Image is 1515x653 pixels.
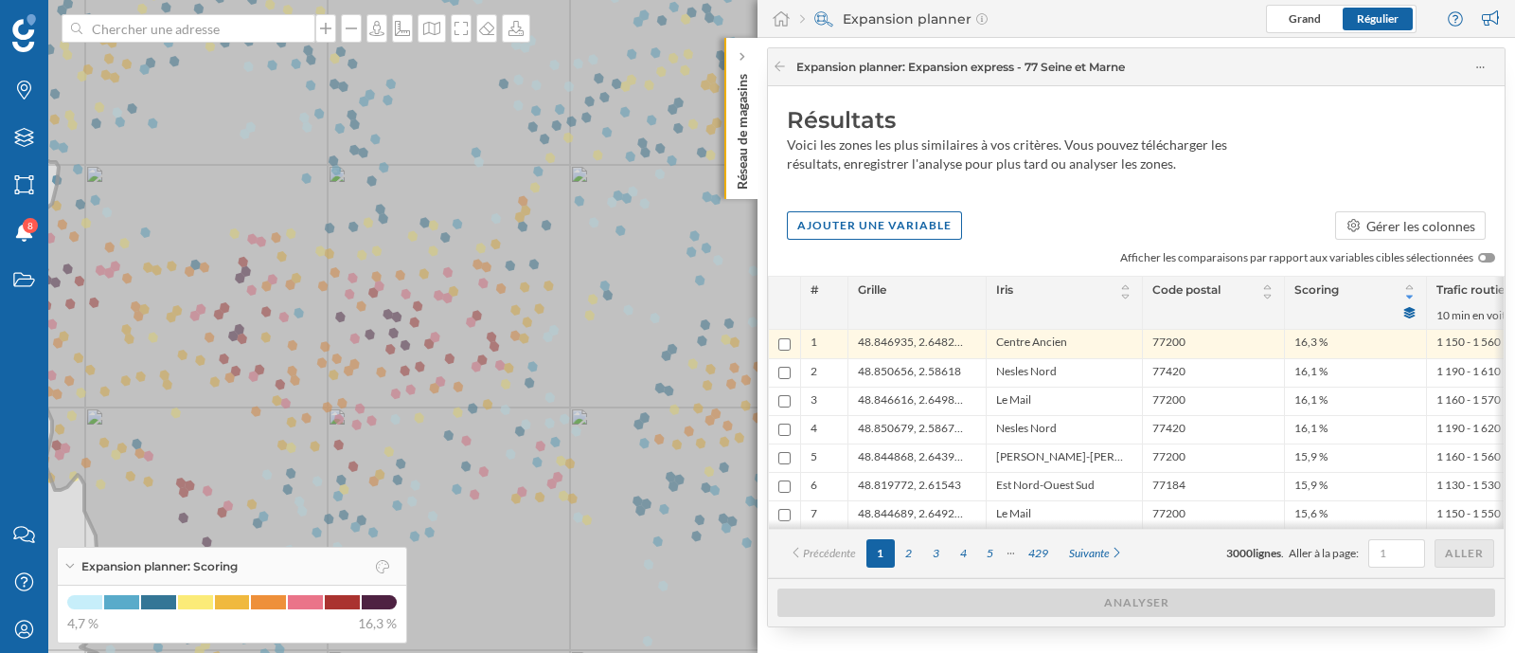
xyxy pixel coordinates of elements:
[1294,335,1328,354] span: 16,3 %
[996,392,1031,410] span: Le Mail
[1436,392,1501,410] span: 1 160 - 1 570
[67,614,98,633] span: 4,7 %
[996,281,1013,302] span: Iris
[1281,546,1284,560] span: .
[1366,216,1475,236] div: Gérer les colonnes
[811,421,817,439] span: 4
[858,478,961,496] span: 48.819772, 2.61543
[811,449,817,467] span: 5
[811,506,817,524] span: 7
[1226,546,1253,560] span: 3000
[787,105,1486,136] div: Résultats
[800,9,988,28] div: Expansion planner
[1436,421,1501,439] span: 1 190 - 1 620
[1294,506,1328,524] span: 15,6 %
[1436,478,1501,496] span: 1 130 - 1 530
[1436,364,1501,382] span: 1 190 - 1 610
[1436,335,1501,354] span: 1 150 - 1 560
[30,13,122,30] span: Assistance
[858,335,967,354] span: 48.846935, 2.648247
[996,506,1031,524] span: Le Mail
[796,59,1125,76] span: Expansion planner
[858,281,886,299] span: Grille
[811,364,817,382] span: 2
[1436,449,1501,467] span: 1 160 - 1 560
[1152,281,1221,302] span: Code postal
[733,66,752,190] p: Réseau de magasins
[1152,506,1185,524] span: 77200
[1357,11,1399,26] span: Régulier
[1152,392,1185,410] span: 77200
[1152,478,1185,496] span: 77184
[996,335,1067,354] span: Centre Ancien
[858,392,967,410] span: 48.846616, 2.649855
[1294,449,1328,467] span: 15,9 %
[858,506,967,524] span: 48.844689, 2.649279
[1152,364,1185,382] span: 77420
[811,478,817,496] span: 6
[1374,544,1419,563] input: 1
[811,281,819,299] span: #
[1289,545,1359,562] span: Aller à la page:
[858,364,961,382] span: 48.850656, 2.58618
[858,449,967,467] span: 48.844868, 2.643978
[902,60,1125,74] span: : Expansion express - 77 Seine et Marne
[996,449,1123,467] span: [PERSON_NAME]-[PERSON_NAME]
[358,614,397,633] span: 16,3 %
[12,14,36,52] img: Logo Geoblink
[858,421,967,439] span: 48.850679, 2.586796
[1294,421,1328,439] span: 16,1 %
[996,364,1057,382] span: Nesles Nord
[811,335,817,354] span: 1
[1294,478,1328,496] span: 15,9 %
[1436,506,1501,524] span: 1 150 - 1 550
[81,558,238,575] span: Expansion planner: Scoring
[996,421,1057,439] span: Nesles Nord
[996,478,1095,496] span: Est Nord-Ouest Sud
[1294,281,1339,302] span: Scoring
[814,9,833,28] img: search-areas.svg
[1120,249,1473,266] span: Afficher les comparaisons par rapport aux variables cibles sélectionnées
[811,392,817,410] span: 3
[1152,449,1185,467] span: 77200
[1152,335,1185,354] span: 77200
[787,136,1279,173] div: Voici les zones les plus similaires à vos critères. Vous pouvez télécharger les résultats, enregi...
[1289,11,1321,26] span: Grand
[1294,392,1328,410] span: 16,1 %
[1294,364,1328,382] span: 16,1 %
[1253,546,1281,560] span: lignes
[1152,421,1185,439] span: 77420
[27,216,33,235] span: 8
